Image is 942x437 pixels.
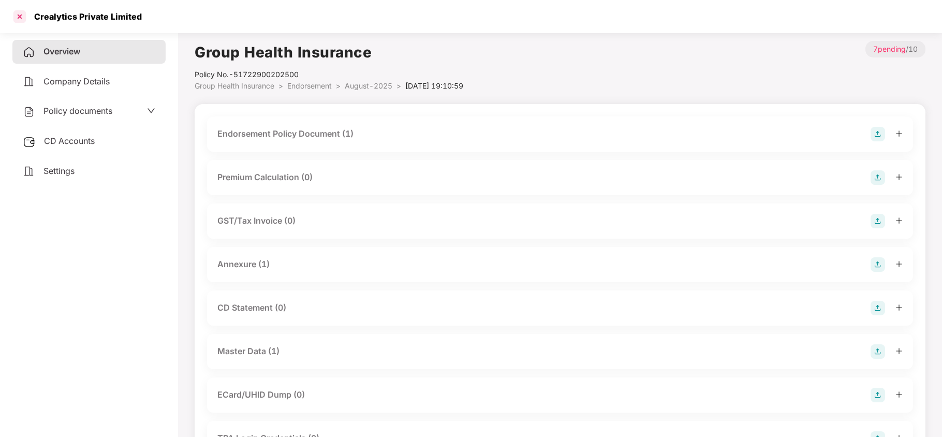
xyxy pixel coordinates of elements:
img: svg+xml;base64,PHN2ZyB4bWxucz0iaHR0cDovL3d3dy53My5vcmcvMjAwMC9zdmciIHdpZHRoPSIyOCIgaGVpZ2h0PSIyOC... [871,127,885,141]
span: > [278,81,283,90]
img: svg+xml;base64,PHN2ZyB4bWxucz0iaHR0cDovL3d3dy53My5vcmcvMjAwMC9zdmciIHdpZHRoPSIyNCIgaGVpZ2h0PSIyNC... [23,76,35,88]
div: ECard/UHID Dump (0) [217,388,305,401]
span: plus [895,391,903,398]
img: svg+xml;base64,PHN2ZyB4bWxucz0iaHR0cDovL3d3dy53My5vcmcvMjAwMC9zdmciIHdpZHRoPSIyOCIgaGVpZ2h0PSIyOC... [871,170,885,185]
span: Company Details [43,76,110,86]
p: / 10 [865,41,925,57]
span: August-2025 [345,81,392,90]
img: svg+xml;base64,PHN2ZyB4bWxucz0iaHR0cDovL3d3dy53My5vcmcvMjAwMC9zdmciIHdpZHRoPSIyNCIgaGVpZ2h0PSIyNC... [23,106,35,118]
img: svg+xml;base64,PHN2ZyB4bWxucz0iaHR0cDovL3d3dy53My5vcmcvMjAwMC9zdmciIHdpZHRoPSIyOCIgaGVpZ2h0PSIyOC... [871,214,885,228]
span: CD Accounts [44,136,95,146]
div: CD Statement (0) [217,301,286,314]
span: plus [895,217,903,224]
div: Policy No.- 51722900202500 [195,69,463,80]
div: Endorsement Policy Document (1) [217,127,354,140]
img: svg+xml;base64,PHN2ZyB4bWxucz0iaHR0cDovL3d3dy53My5vcmcvMjAwMC9zdmciIHdpZHRoPSIyOCIgaGVpZ2h0PSIyOC... [871,388,885,402]
span: 7 pending [873,45,906,53]
span: Overview [43,46,80,56]
span: plus [895,304,903,311]
span: [DATE] 19:10:59 [405,81,463,90]
span: down [147,107,155,115]
span: > [396,81,401,90]
span: plus [895,173,903,181]
img: svg+xml;base64,PHN2ZyB3aWR0aD0iMjUiIGhlaWdodD0iMjQiIHZpZXdCb3g9IjAgMCAyNSAyNCIgZmlsbD0ibm9uZSIgeG... [23,136,36,148]
span: plus [895,347,903,355]
img: svg+xml;base64,PHN2ZyB4bWxucz0iaHR0cDovL3d3dy53My5vcmcvMjAwMC9zdmciIHdpZHRoPSIyOCIgaGVpZ2h0PSIyOC... [871,344,885,359]
span: Group Health Insurance [195,81,274,90]
span: Settings [43,166,75,176]
span: plus [895,130,903,137]
img: svg+xml;base64,PHN2ZyB4bWxucz0iaHR0cDovL3d3dy53My5vcmcvMjAwMC9zdmciIHdpZHRoPSIyNCIgaGVpZ2h0PSIyNC... [23,165,35,178]
div: GST/Tax Invoice (0) [217,214,296,227]
img: svg+xml;base64,PHN2ZyB4bWxucz0iaHR0cDovL3d3dy53My5vcmcvMjAwMC9zdmciIHdpZHRoPSIyOCIgaGVpZ2h0PSIyOC... [871,301,885,315]
h1: Group Health Insurance [195,41,463,64]
div: Annexure (1) [217,258,270,271]
span: Endorsement [287,81,332,90]
span: > [336,81,341,90]
img: svg+xml;base64,PHN2ZyB4bWxucz0iaHR0cDovL3d3dy53My5vcmcvMjAwMC9zdmciIHdpZHRoPSIyOCIgaGVpZ2h0PSIyOC... [871,257,885,272]
span: Policy documents [43,106,112,116]
img: svg+xml;base64,PHN2ZyB4bWxucz0iaHR0cDovL3d3dy53My5vcmcvMjAwMC9zdmciIHdpZHRoPSIyNCIgaGVpZ2h0PSIyNC... [23,46,35,59]
div: Master Data (1) [217,345,279,358]
div: Premium Calculation (0) [217,171,313,184]
span: plus [895,260,903,268]
div: Crealytics Private Limited [28,11,142,22]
